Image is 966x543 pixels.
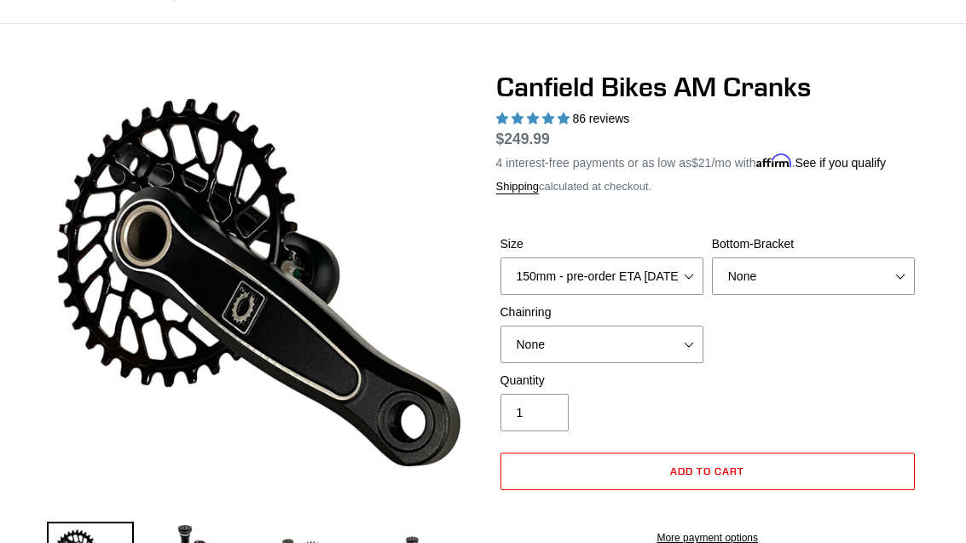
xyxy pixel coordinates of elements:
[500,372,703,390] label: Quantity
[500,453,916,490] button: Add to cart
[500,235,703,253] label: Size
[712,235,915,253] label: Bottom-Bracket
[670,465,744,477] span: Add to cart
[496,180,540,194] a: Shipping
[500,303,703,321] label: Chainring
[795,156,886,170] a: See if you qualify - Learn more about Affirm Financing (opens in modal)
[496,178,920,195] div: calculated at checkout.
[756,153,792,168] span: Affirm
[496,150,887,172] p: 4 interest-free payments or as low as /mo with .
[572,112,629,125] span: 86 reviews
[496,130,550,147] span: $249.99
[691,156,711,170] span: $21
[496,71,920,103] h1: Canfield Bikes AM Cranks
[496,112,573,125] span: 4.97 stars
